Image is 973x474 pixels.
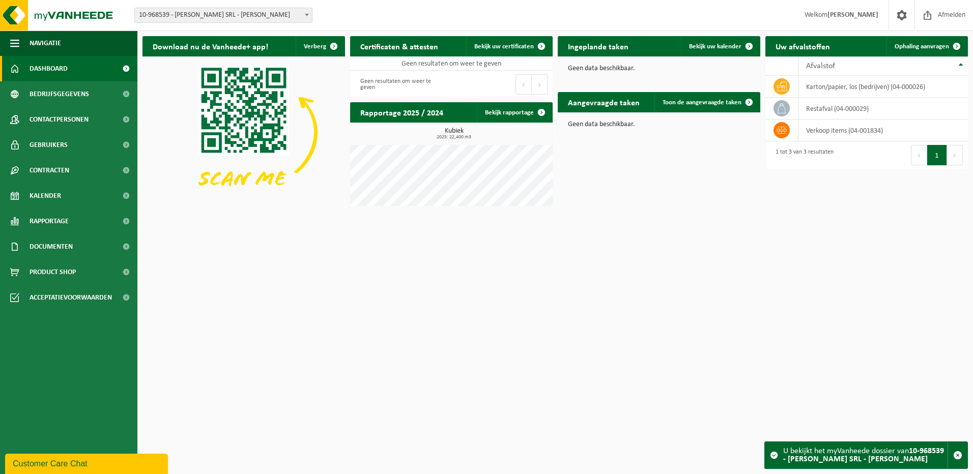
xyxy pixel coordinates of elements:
[296,36,344,56] button: Verberg
[689,43,741,50] span: Bekijk uw kalender
[681,36,759,56] a: Bekijk uw kalender
[30,81,89,107] span: Bedrijfsgegevens
[770,144,834,166] div: 1 tot 3 van 3 resultaten
[558,36,639,56] h2: Ingeplande taken
[516,74,532,95] button: Previous
[466,36,552,56] a: Bekijk uw certificaten
[30,107,89,132] span: Contactpersonen
[142,56,345,209] img: Download de VHEPlus App
[134,8,312,23] span: 10-968539 - BERNARD SNEESSENS SRL - AISEMONT
[355,128,553,140] h3: Kubiek
[765,36,840,56] h2: Uw afvalstoffen
[30,158,69,183] span: Contracten
[30,285,112,310] span: Acceptatievoorwaarden
[558,92,650,112] h2: Aangevraagde taken
[355,135,553,140] span: 2025: 22,400 m3
[927,145,947,165] button: 1
[474,43,534,50] span: Bekijk uw certificaten
[142,36,278,56] h2: Download nu de Vanheede+ app!
[568,65,750,72] p: Geen data beschikbaar.
[355,73,446,96] div: Geen resultaten om weer te geven
[30,132,68,158] span: Gebruikers
[30,56,68,81] span: Dashboard
[911,145,927,165] button: Previous
[947,145,963,165] button: Next
[5,452,170,474] iframe: chat widget
[783,442,948,468] div: U bekijkt het myVanheede dossier van
[895,43,949,50] span: Ophaling aanvragen
[532,74,548,95] button: Next
[798,98,968,120] td: restafval (04-000029)
[30,209,69,234] span: Rapportage
[783,447,944,463] strong: 10-968539 - [PERSON_NAME] SRL - [PERSON_NAME]
[798,120,968,141] td: verkoop items (04-001834)
[30,259,76,285] span: Product Shop
[663,99,741,106] span: Toon de aangevraagde taken
[30,234,73,259] span: Documenten
[30,183,61,209] span: Kalender
[568,121,750,128] p: Geen data beschikbaar.
[798,76,968,98] td: karton/papier, los (bedrijven) (04-000026)
[350,102,453,122] h2: Rapportage 2025 / 2024
[135,8,312,22] span: 10-968539 - BERNARD SNEESSENS SRL - AISEMONT
[477,102,552,123] a: Bekijk rapportage
[304,43,326,50] span: Verberg
[654,92,759,112] a: Toon de aangevraagde taken
[30,31,61,56] span: Navigatie
[827,11,878,19] strong: [PERSON_NAME]
[886,36,967,56] a: Ophaling aanvragen
[350,56,553,71] td: Geen resultaten om weer te geven
[806,62,835,70] span: Afvalstof
[350,36,448,56] h2: Certificaten & attesten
